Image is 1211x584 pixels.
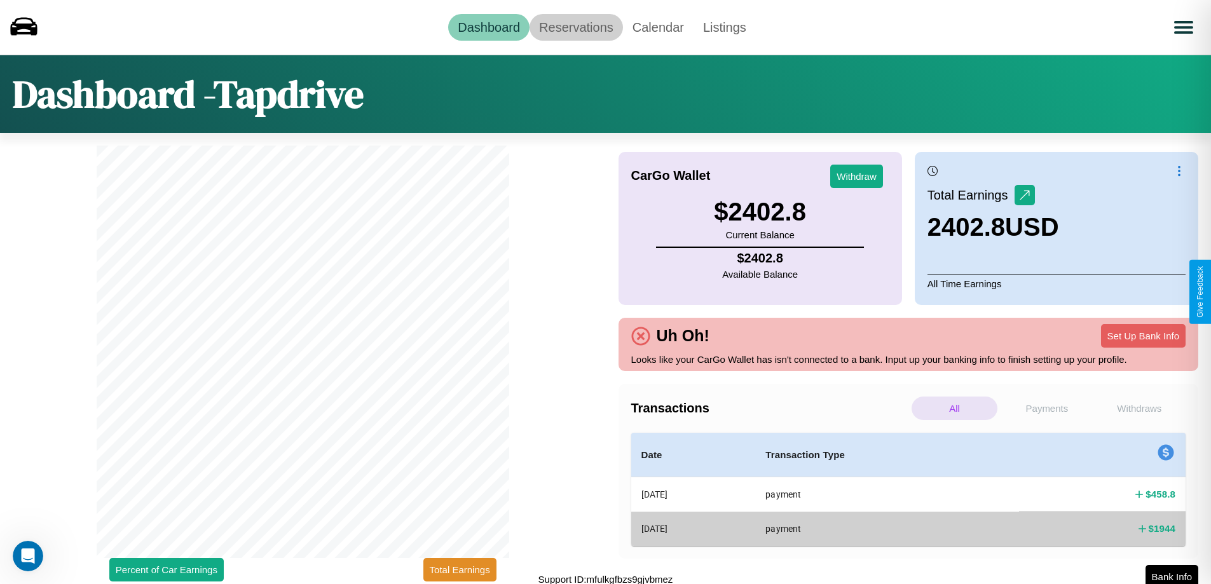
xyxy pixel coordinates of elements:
h4: $ 458.8 [1146,487,1175,501]
p: All Time Earnings [927,275,1186,292]
p: Looks like your CarGo Wallet has isn't connected to a bank. Input up your banking info to finish ... [631,351,1186,368]
a: Dashboard [448,14,530,41]
p: Available Balance [722,266,798,283]
a: Calendar [623,14,694,41]
h4: Transaction Type [765,447,1009,463]
button: Open menu [1166,10,1201,45]
a: Listings [694,14,756,41]
th: payment [755,512,1019,545]
div: Give Feedback [1196,266,1205,318]
iframe: Intercom live chat [13,541,43,571]
p: Withdraws [1097,397,1182,420]
table: simple table [631,433,1186,546]
h3: $ 2402.8 [714,198,806,226]
button: Total Earnings [423,558,496,581]
h4: $ 1944 [1149,522,1175,535]
button: Percent of Car Earnings [109,558,224,581]
th: [DATE] [631,512,756,545]
p: Payments [1004,397,1090,420]
button: Withdraw [830,165,883,188]
p: All [912,397,997,420]
a: Reservations [530,14,623,41]
p: Total Earnings [927,184,1015,207]
h1: Dashboard - Tapdrive [13,68,364,120]
h4: Date [641,447,746,463]
h3: 2402.8 USD [927,213,1059,241]
h4: Transactions [631,401,908,416]
h4: CarGo Wallet [631,168,711,183]
h4: $ 2402.8 [722,251,798,266]
th: payment [755,477,1019,512]
h4: Uh Oh! [650,327,716,345]
th: [DATE] [631,477,756,512]
p: Current Balance [714,226,806,243]
button: Set Up Bank Info [1101,324,1186,348]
